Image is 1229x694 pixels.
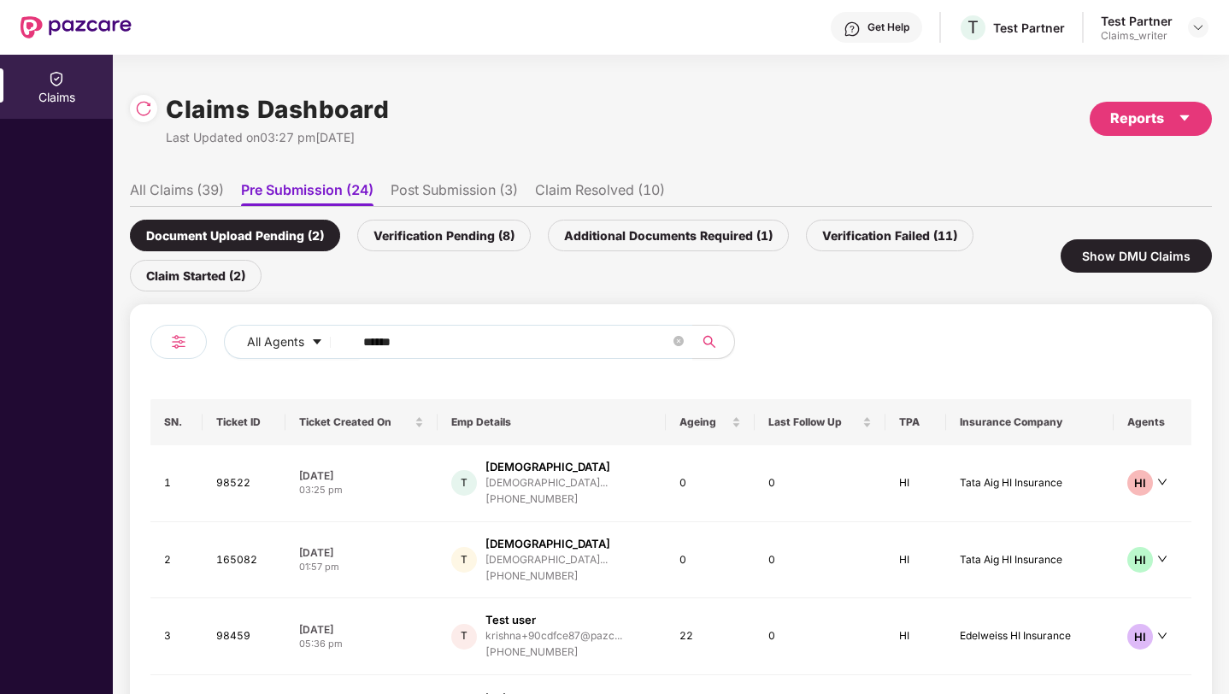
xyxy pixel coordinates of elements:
[867,21,909,34] div: Get Help
[285,399,438,445] th: Ticket Created On
[241,181,373,206] li: Pre Submission (24)
[806,220,973,251] div: Verification Failed (11)
[1127,547,1153,573] div: HI
[130,220,340,251] div: Document Upload Pending (2)
[150,598,203,675] td: 3
[485,568,610,585] div: [PHONE_NUMBER]
[357,220,531,251] div: Verification Pending (8)
[1191,21,1205,34] img: svg+xml;base64,PHN2ZyBpZD0iRHJvcGRvd24tMzJ4MzIiIHhtbG5zPSJodHRwOi8vd3d3LnczLm9yZy8yMDAwL3N2ZyIgd2...
[485,536,610,552] div: [DEMOGRAPHIC_DATA]
[993,20,1065,36] div: Test Partner
[1127,470,1153,496] div: HI
[885,598,946,675] td: HI
[150,522,203,599] td: 2
[299,560,424,574] div: 01:57 pm
[1061,239,1212,273] div: Show DMU Claims
[666,522,755,599] td: 0
[168,332,189,352] img: svg+xml;base64,PHN2ZyB4bWxucz0iaHR0cDovL3d3dy53My5vcmcvMjAwMC9zdmciIHdpZHRoPSIyNCIgaGVpZ2h0PSIyNC...
[666,399,755,445] th: Ageing
[299,483,424,497] div: 03:25 pm
[1157,631,1167,641] span: down
[768,415,859,429] span: Last Follow Up
[130,260,262,291] div: Claim Started (2)
[946,445,1114,522] td: Tata Aig HI Insurance
[1127,624,1153,650] div: HI
[130,181,224,206] li: All Claims (39)
[203,399,285,445] th: Ticket ID
[485,477,608,488] div: [DEMOGRAPHIC_DATA]...
[485,554,608,565] div: [DEMOGRAPHIC_DATA]...
[485,459,610,475] div: [DEMOGRAPHIC_DATA]
[666,445,755,522] td: 0
[548,220,789,251] div: Additional Documents Required (1)
[946,522,1114,599] td: Tata Aig HI Insurance
[21,16,132,38] img: New Pazcare Logo
[299,637,424,651] div: 05:36 pm
[299,545,424,560] div: [DATE]
[535,181,665,206] li: Claim Resolved (10)
[755,522,885,599] td: 0
[1178,111,1191,125] span: caret-down
[48,70,65,87] img: svg+xml;base64,PHN2ZyBpZD0iQ2xhaW0iIHhtbG5zPSJodHRwOi8vd3d3LnczLm9yZy8yMDAwL3N2ZyIgd2lkdGg9IjIwIi...
[1157,477,1167,487] span: down
[247,332,304,351] span: All Agents
[485,491,610,508] div: [PHONE_NUMBER]
[311,336,323,350] span: caret-down
[451,547,477,573] div: T
[451,624,477,650] div: T
[203,445,285,522] td: 98522
[1110,108,1191,129] div: Reports
[755,445,885,522] td: 0
[1157,554,1167,564] span: down
[299,468,424,483] div: [DATE]
[150,445,203,522] td: 1
[203,522,285,599] td: 165082
[1114,399,1191,445] th: Agents
[946,598,1114,675] td: Edelweiss HI Insurance
[299,415,411,429] span: Ticket Created On
[391,181,518,206] li: Post Submission (3)
[1101,29,1173,43] div: Claims_writer
[967,17,979,38] span: T
[885,445,946,522] td: HI
[166,128,389,147] div: Last Updated on 03:27 pm[DATE]
[844,21,861,38] img: svg+xml;base64,PHN2ZyBpZD0iSGVscC0zMngzMiIgeG1sbnM9Imh0dHA6Ly93d3cudzMub3JnLzIwMDAvc3ZnIiB3aWR0aD...
[755,399,885,445] th: Last Follow Up
[485,630,622,641] div: krishna+90cdfce87@pazc...
[666,598,755,675] td: 22
[166,91,389,128] h1: Claims Dashboard
[679,415,728,429] span: Ageing
[485,612,536,628] div: Test user
[438,399,666,445] th: Emp Details
[885,399,946,445] th: TPA
[946,399,1114,445] th: Insurance Company
[299,622,424,637] div: [DATE]
[135,100,152,117] img: svg+xml;base64,PHN2ZyBpZD0iUmVsb2FkLTMyeDMyIiB4bWxucz0iaHR0cDovL3d3dy53My5vcmcvMjAwMC9zdmciIHdpZH...
[203,598,285,675] td: 98459
[885,522,946,599] td: HI
[224,325,360,359] button: All Agentscaret-down
[451,470,477,496] div: T
[755,598,885,675] td: 0
[485,644,622,661] div: [PHONE_NUMBER]
[150,399,203,445] th: SN.
[1101,13,1173,29] div: Test Partner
